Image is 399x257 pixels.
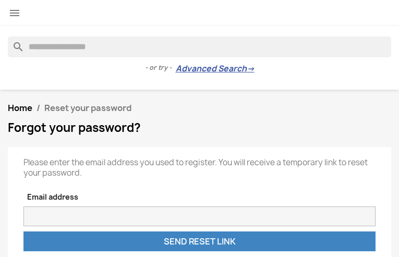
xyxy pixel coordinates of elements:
[18,157,381,178] p: Please enter the email address you used to register. You will receive a temporary link to reset y...
[18,187,86,202] label: Email address
[8,36,20,49] i: search
[145,63,176,73] span: - or try -
[44,102,131,114] span: Reset your password
[176,64,255,74] a: Advanced Search→
[247,64,255,74] span: →
[23,231,376,251] button: Send reset link
[8,102,32,114] a: Home
[8,36,391,57] input: Search
[8,121,391,134] h1: Forgot your password?
[8,7,21,19] i: 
